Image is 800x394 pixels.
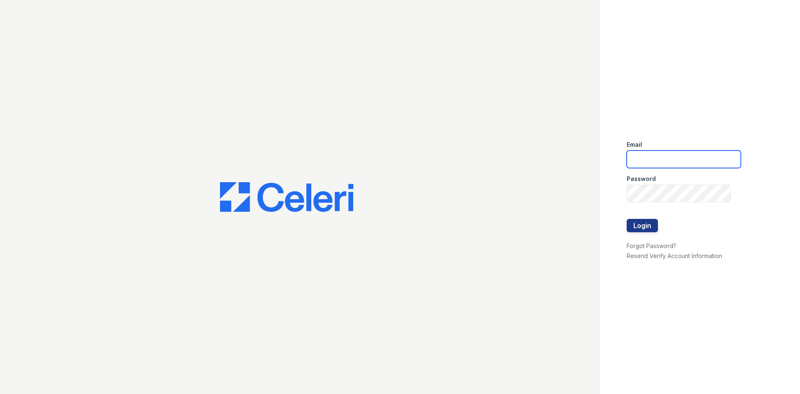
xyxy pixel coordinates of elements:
[627,242,676,249] a: Forgot Password?
[627,141,642,149] label: Email
[627,219,658,232] button: Login
[627,175,656,183] label: Password
[627,252,722,259] a: Resend Verify Account Information
[220,182,353,212] img: CE_Logo_Blue-a8612792a0a2168367f1c8372b55b34899dd931a85d93a1a3d3e32e68fde9ad4.png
